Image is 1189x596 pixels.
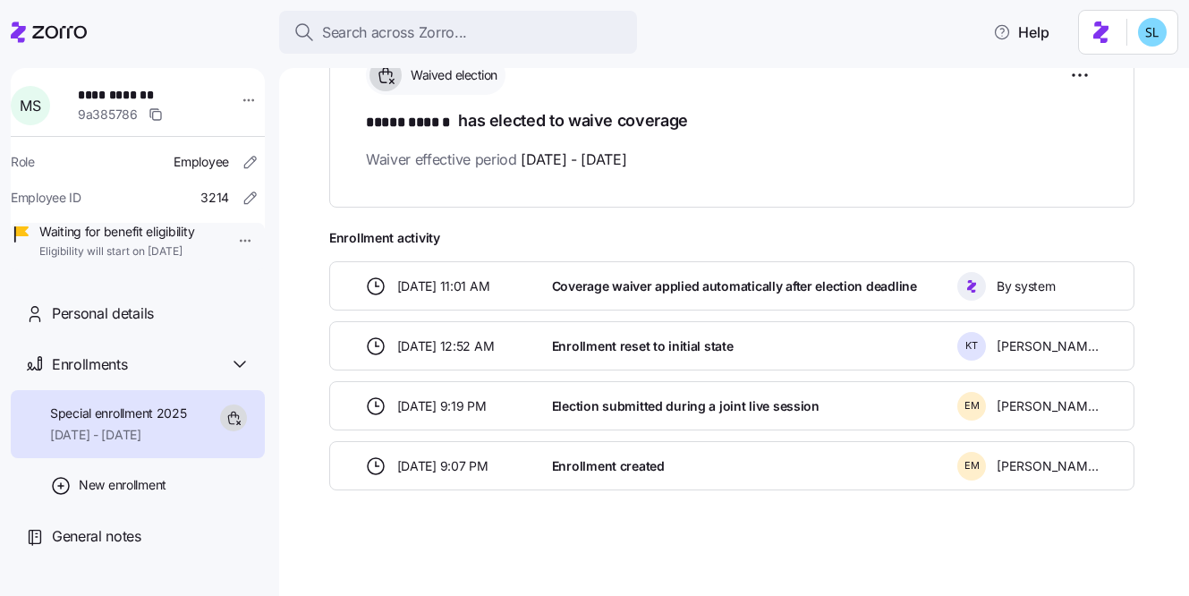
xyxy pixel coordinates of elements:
span: Employee [174,153,229,171]
span: [DATE] 9:19 PM [397,397,487,415]
span: Special enrollment 2025 [50,404,187,422]
span: New enrollment [79,476,166,494]
button: Help [979,14,1064,50]
span: Search across Zorro... [322,21,467,44]
span: Role [11,153,35,171]
span: E M [964,461,980,471]
span: Personal details [52,302,154,325]
h1: has elected to waive coverage [366,109,1098,134]
span: Election submitted during a joint live session [552,397,820,415]
span: Employee ID [11,189,81,207]
button: Search across Zorro... [279,11,637,54]
span: [DATE] 11:01 AM [397,277,490,295]
span: E M [964,401,980,411]
span: Enrollment created [552,457,665,475]
span: K T [965,341,978,351]
span: Coverage waiver applied automatically after election deadline [552,277,917,295]
span: Help [993,21,1049,43]
span: Eligibility will start on [DATE] [39,244,194,260]
span: Waived election [405,66,497,84]
span: [DATE] - [DATE] [50,426,187,444]
span: Enrollments [52,353,127,376]
span: General notes [52,525,141,548]
span: 3214 [200,189,229,207]
span: [PERSON_NAME] [997,397,1099,415]
span: Enrollment activity [329,229,1134,247]
span: [PERSON_NAME] [997,337,1099,355]
span: [DATE] 12:52 AM [397,337,495,355]
span: Waiting for benefit eligibility [39,223,194,241]
img: 7c620d928e46699fcfb78cede4daf1d1 [1138,18,1167,47]
span: M S [20,98,40,113]
span: [DATE] - [DATE] [521,149,626,171]
span: 9a385786 [78,106,138,123]
span: Enrollment reset to initial state [552,337,734,355]
span: [DATE] 9:07 PM [397,457,488,475]
span: Waiver effective period [366,149,627,171]
span: [PERSON_NAME] [997,457,1099,475]
span: By system [997,277,1055,295]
